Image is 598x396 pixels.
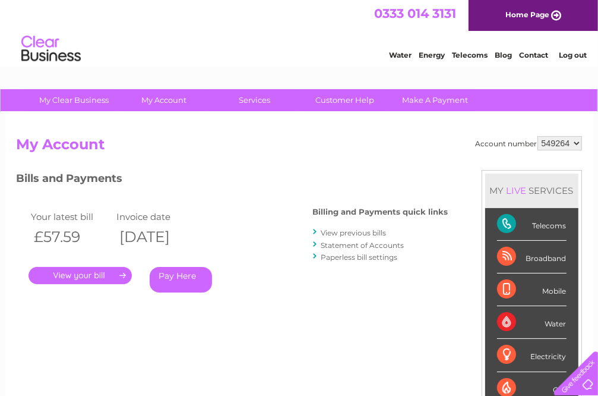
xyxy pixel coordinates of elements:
[321,241,404,250] a: Statement of Accounts
[497,208,567,241] div: Telecoms
[150,267,212,293] a: Pay Here
[321,253,398,262] a: Paperless bill settings
[113,209,199,225] td: Invoice date
[17,170,448,191] h3: Bills and Payments
[29,209,114,225] td: Your latest bill
[495,51,512,59] a: Blog
[497,339,567,372] div: Electricity
[497,241,567,274] div: Broadband
[296,89,394,111] a: Customer Help
[17,136,582,159] h2: My Account
[504,185,529,196] div: LIVE
[205,89,303,111] a: Services
[321,228,387,237] a: View previous bills
[21,31,81,67] img: logo.png
[389,51,412,59] a: Water
[476,136,582,150] div: Account number
[559,51,587,59] a: Log out
[497,274,567,306] div: Mobile
[313,208,448,216] h4: Billing and Payments quick links
[29,225,114,249] th: £57.59
[374,6,456,21] a: 0333 014 3131
[519,51,548,59] a: Contact
[113,225,199,249] th: [DATE]
[485,174,578,208] div: MY SERVICES
[419,51,445,59] a: Energy
[19,7,580,58] div: Clear Business is a trading name of Verastar Limited (registered in [GEOGRAPHIC_DATA] No. 3667643...
[115,89,213,111] a: My Account
[25,89,123,111] a: My Clear Business
[386,89,484,111] a: Make A Payment
[452,51,488,59] a: Telecoms
[497,306,567,339] div: Water
[29,267,132,284] a: .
